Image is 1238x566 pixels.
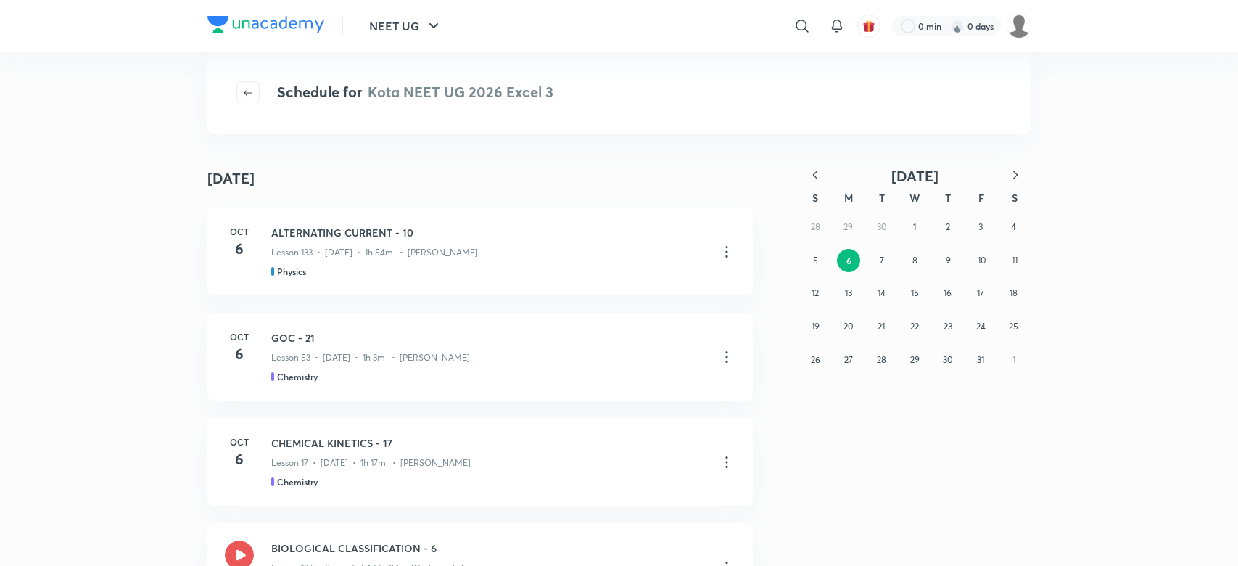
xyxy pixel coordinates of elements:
[937,249,960,272] button: October 9, 2025
[878,321,885,332] abbr: October 21, 2025
[944,287,952,298] abbr: October 16, 2025
[207,208,753,295] a: Oct6ALTERNATING CURRENT - 10Lesson 133 • [DATE] • 1h 54m • [PERSON_NAME]Physics
[1011,221,1016,232] abbr: October 4, 2025
[969,348,992,372] button: October 31, 2025
[913,221,916,232] abbr: October 1, 2025
[903,216,926,239] button: October 1, 2025
[277,370,318,383] h5: Chemistry
[878,287,886,298] abbr: October 14, 2025
[909,191,920,205] abbr: Wednesday
[977,354,984,365] abbr: October 31, 2025
[207,16,324,37] a: Company Logo
[846,255,851,266] abbr: October 6, 2025
[969,282,992,305] button: October 17, 2025
[368,82,553,102] span: Kota NEET UG 2026 Excel 3
[1003,249,1026,272] button: October 11, 2025
[936,282,960,305] button: October 16, 2025
[1007,14,1031,38] img: Shahrukh Ansari
[910,354,920,365] abbr: October 29, 2025
[845,287,852,298] abbr: October 13, 2025
[804,315,827,338] button: October 19, 2025
[880,255,884,266] abbr: October 7, 2025
[936,216,960,239] button: October 2, 2025
[812,321,820,332] abbr: October 19, 2025
[969,216,992,239] button: October 3, 2025
[843,321,853,332] abbr: October 20, 2025
[271,541,706,556] h3: BIOLOGICAL CLASSIFICATION - 6
[978,221,983,232] abbr: October 3, 2025
[870,249,894,272] button: October 7, 2025
[936,348,960,372] button: October 30, 2025
[1009,321,1018,332] abbr: October 25, 2025
[879,191,885,205] abbr: Tuesday
[804,282,827,305] button: October 12, 2025
[946,221,950,232] abbr: October 2, 2025
[277,265,306,278] h5: Physics
[1002,216,1026,239] button: October 4, 2025
[862,20,875,33] img: avatar
[969,315,992,338] button: October 24, 2025
[277,475,318,488] h5: Chemistry
[804,348,827,372] button: October 26, 2025
[977,287,984,298] abbr: October 17, 2025
[225,225,254,238] h6: Oct
[225,330,254,343] h6: Oct
[870,282,893,305] button: October 14, 2025
[225,435,254,448] h6: Oct
[911,287,919,298] abbr: October 15, 2025
[812,287,819,298] abbr: October 12, 2025
[837,348,860,372] button: October 27, 2025
[225,238,254,260] h4: 6
[1002,315,1026,338] button: October 25, 2025
[271,456,471,469] p: Lesson 17 • [DATE] • 1h 17m • [PERSON_NAME]
[912,255,917,266] abbr: October 8, 2025
[891,166,938,186] span: [DATE]
[978,255,986,266] abbr: October 10, 2025
[910,321,919,332] abbr: October 22, 2025
[804,249,827,272] button: October 5, 2025
[360,12,451,41] button: NEET UG
[1012,255,1018,266] abbr: October 11, 2025
[225,448,254,470] h4: 6
[837,249,860,272] button: October 6, 2025
[903,315,926,338] button: October 22, 2025
[877,354,886,365] abbr: October 28, 2025
[271,330,706,345] h3: GOC - 21
[943,354,952,365] abbr: October 30, 2025
[207,418,753,506] a: Oct6CHEMICAL KINETICS - 17Lesson 17 • [DATE] • 1h 17m • [PERSON_NAME]Chemistry
[207,168,255,189] h4: [DATE]
[837,282,860,305] button: October 13, 2025
[976,321,986,332] abbr: October 24, 2025
[812,191,818,205] abbr: Sunday
[903,282,926,305] button: October 15, 2025
[1012,191,1018,205] abbr: Saturday
[857,15,880,38] button: avatar
[271,435,706,451] h3: CHEMICAL KINETICS - 17
[946,255,951,266] abbr: October 9, 2025
[844,191,853,205] abbr: Monday
[950,19,965,33] img: streak
[844,354,853,365] abbr: October 27, 2025
[271,246,478,259] p: Lesson 133 • [DATE] • 1h 54m • [PERSON_NAME]
[903,348,926,372] button: October 29, 2025
[811,354,820,365] abbr: October 26, 2025
[837,315,860,338] button: October 20, 2025
[207,313,753,401] a: Oct6GOC - 21Lesson 53 • [DATE] • 1h 3m • [PERSON_NAME]Chemistry
[271,351,470,364] p: Lesson 53 • [DATE] • 1h 3m • [PERSON_NAME]
[831,167,999,185] button: [DATE]
[945,191,951,205] abbr: Thursday
[870,315,893,338] button: October 21, 2025
[225,343,254,365] h4: 6
[207,16,324,33] img: Company Logo
[970,249,993,272] button: October 10, 2025
[277,81,553,104] h4: Schedule for
[936,315,960,338] button: October 23, 2025
[944,321,952,332] abbr: October 23, 2025
[271,225,706,240] h3: ALTERNATING CURRENT - 10
[813,255,818,266] abbr: October 5, 2025
[1010,287,1018,298] abbr: October 18, 2025
[1002,282,1026,305] button: October 18, 2025
[904,249,927,272] button: October 8, 2025
[978,191,984,205] abbr: Friday
[870,348,893,372] button: October 28, 2025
